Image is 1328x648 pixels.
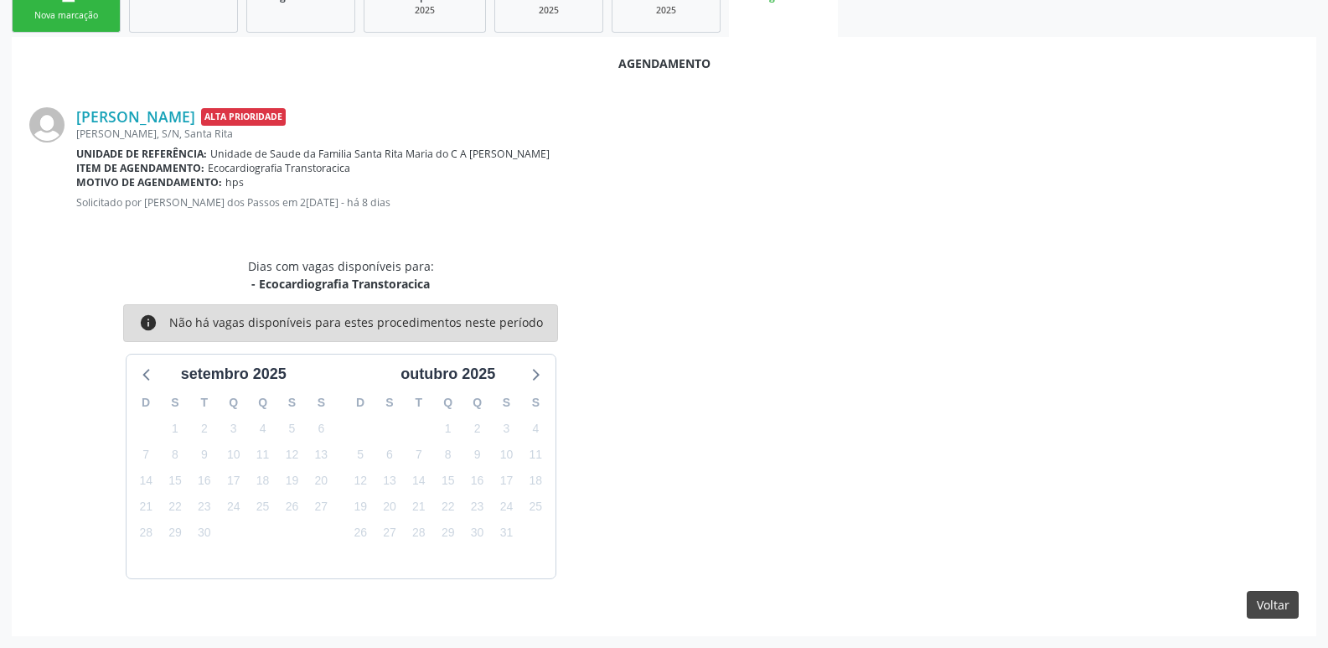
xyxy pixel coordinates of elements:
div: Q [462,390,492,416]
span: sábado, 25 de outubro de 2025 [524,495,547,519]
img: img [29,107,65,143]
span: segunda-feira, 15 de setembro de 2025 [163,469,187,493]
div: Q [219,390,248,416]
span: terça-feira, 7 de outubro de 2025 [407,443,431,466]
span: quarta-feira, 17 de setembro de 2025 [222,469,245,493]
span: segunda-feira, 1 de setembro de 2025 [163,417,187,440]
span: terça-feira, 21 de outubro de 2025 [407,495,431,519]
span: sábado, 18 de outubro de 2025 [524,469,547,493]
span: quinta-feira, 25 de setembro de 2025 [251,495,275,519]
div: S [521,390,550,416]
div: 2025 [376,4,473,17]
span: domingo, 21 de setembro de 2025 [134,495,158,519]
span: quinta-feira, 30 de outubro de 2025 [466,521,489,545]
span: quinta-feira, 4 de setembro de 2025 [251,417,275,440]
div: - Ecocardiografia Transtoracica [248,275,434,293]
span: sábado, 20 de setembro de 2025 [309,469,333,493]
span: sexta-feira, 24 de outubro de 2025 [494,495,518,519]
button: Voltar [1247,591,1299,619]
span: sexta-feira, 26 de setembro de 2025 [280,495,303,519]
span: quarta-feira, 24 de setembro de 2025 [222,495,245,519]
div: [PERSON_NAME], S/N, Santa Rita [76,127,1299,141]
span: sexta-feira, 19 de setembro de 2025 [280,469,303,493]
span: segunda-feira, 13 de outubro de 2025 [378,469,401,493]
div: outubro 2025 [394,363,502,386]
span: quarta-feira, 3 de setembro de 2025 [222,417,245,440]
span: terça-feira, 23 de setembro de 2025 [193,495,216,519]
div: S [277,390,307,416]
span: segunda-feira, 8 de setembro de 2025 [163,443,187,466]
span: sexta-feira, 12 de setembro de 2025 [280,443,303,466]
span: sexta-feira, 10 de outubro de 2025 [494,443,518,466]
span: hps [225,175,244,189]
div: setembro 2025 [174,363,293,386]
div: T [189,390,219,416]
span: terça-feira, 14 de outubro de 2025 [407,469,431,493]
span: quarta-feira, 10 de setembro de 2025 [222,443,245,466]
span: segunda-feira, 27 de outubro de 2025 [378,521,401,545]
span: domingo, 12 de outubro de 2025 [349,469,372,493]
span: sábado, 11 de outubro de 2025 [524,443,547,466]
div: Dias com vagas disponíveis para: [248,257,434,293]
a: [PERSON_NAME] [76,107,195,126]
span: quinta-feira, 9 de outubro de 2025 [466,443,489,466]
span: sexta-feira, 3 de outubro de 2025 [494,417,518,440]
span: Ecocardiografia Transtoracica [208,161,350,175]
div: S [307,390,336,416]
span: domingo, 28 de setembro de 2025 [134,521,158,545]
span: quinta-feira, 18 de setembro de 2025 [251,469,275,493]
span: sexta-feira, 5 de setembro de 2025 [280,417,303,440]
span: domingo, 19 de outubro de 2025 [349,495,372,519]
span: terça-feira, 28 de outubro de 2025 [407,521,431,545]
b: Item de agendamento: [76,161,204,175]
div: 2025 [624,4,708,17]
span: segunda-feira, 20 de outubro de 2025 [378,495,401,519]
span: Alta Prioridade [201,108,286,126]
span: quinta-feira, 2 de outubro de 2025 [466,417,489,440]
p: Solicitado por [PERSON_NAME] dos Passos em 2[DATE] - há 8 dias [76,195,1299,210]
div: S [375,390,405,416]
div: S [161,390,190,416]
span: quarta-feira, 15 de outubro de 2025 [437,469,460,493]
div: T [404,390,433,416]
span: domingo, 14 de setembro de 2025 [134,469,158,493]
span: quinta-feira, 23 de outubro de 2025 [466,495,489,519]
span: sexta-feira, 17 de outubro de 2025 [494,469,518,493]
div: S [492,390,521,416]
div: Agendamento [29,54,1299,72]
span: segunda-feira, 6 de outubro de 2025 [378,443,401,466]
span: quinta-feira, 11 de setembro de 2025 [251,443,275,466]
span: quarta-feira, 29 de outubro de 2025 [437,521,460,545]
i: info [139,314,158,332]
div: Q [248,390,277,416]
div: D [346,390,375,416]
span: quarta-feira, 1 de outubro de 2025 [437,417,460,440]
span: terça-feira, 2 de setembro de 2025 [193,417,216,440]
span: quarta-feira, 8 de outubro de 2025 [437,443,460,466]
div: 2025 [507,4,591,17]
b: Motivo de agendamento: [76,175,222,189]
span: sábado, 27 de setembro de 2025 [309,495,333,519]
span: domingo, 26 de outubro de 2025 [349,521,372,545]
span: terça-feira, 16 de setembro de 2025 [193,469,216,493]
span: sábado, 6 de setembro de 2025 [309,417,333,440]
div: Q [433,390,462,416]
span: segunda-feira, 22 de setembro de 2025 [163,495,187,519]
span: domingo, 7 de setembro de 2025 [134,443,158,466]
span: segunda-feira, 29 de setembro de 2025 [163,521,187,545]
div: Nova marcação [24,9,108,22]
b: Unidade de referência: [76,147,207,161]
span: sábado, 13 de setembro de 2025 [309,443,333,466]
span: quinta-feira, 16 de outubro de 2025 [466,469,489,493]
span: terça-feira, 9 de setembro de 2025 [193,443,216,466]
span: terça-feira, 30 de setembro de 2025 [193,521,216,545]
span: sábado, 4 de outubro de 2025 [524,417,547,440]
span: sexta-feira, 31 de outubro de 2025 [494,521,518,545]
div: D [132,390,161,416]
div: Não há vagas disponíveis para estes procedimentos neste período [169,314,543,332]
span: Unidade de Saude da Familia Santa Rita Maria do C A [PERSON_NAME] [210,147,550,161]
span: domingo, 5 de outubro de 2025 [349,443,372,466]
span: quarta-feira, 22 de outubro de 2025 [437,495,460,519]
